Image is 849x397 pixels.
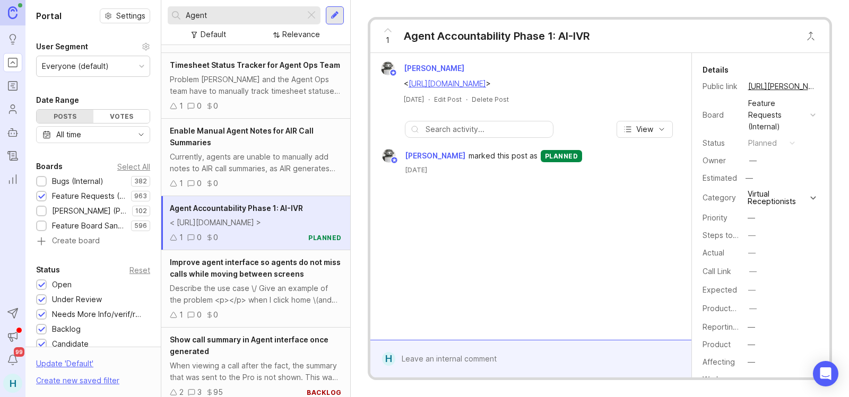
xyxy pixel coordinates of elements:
[52,294,102,305] div: Under Review
[197,309,202,321] div: 0
[52,338,89,350] div: Candidate
[703,357,735,366] label: Affecting
[56,129,81,140] div: All time
[213,100,218,112] div: 0
[434,95,462,104] div: Edit Post
[36,94,79,107] div: Date Range
[213,178,218,189] div: 0
[745,228,759,242] button: Steps to Reproduce
[703,109,740,121] div: Board
[36,358,93,375] div: Update ' Default '
[404,29,590,43] div: Agent Accountability Phase 1: AI-IVR
[390,156,398,164] img: member badge
[745,246,759,260] button: Actual
[376,149,469,163] a: Justin Maxwell[PERSON_NAME]
[3,76,22,95] a: Roadmaps
[748,247,756,259] div: —
[703,192,740,204] div: Category
[800,25,821,47] button: Close button
[409,79,486,88] a: [URL][DOMAIN_NAME]
[703,213,727,222] label: Priority
[636,124,653,135] span: View
[3,146,22,165] a: Changelog
[748,321,755,333] div: —
[404,78,670,90] div: < >
[117,164,150,170] div: Select All
[703,231,775,240] label: Steps to Reproduce
[703,64,729,76] div: Details
[617,121,673,138] button: View
[745,80,819,93] a: [URL][PERSON_NAME]
[426,123,548,135] input: Search activity...
[749,266,757,277] div: —
[170,204,303,213] span: Agent Accountability Phase 1: AI-IVR
[703,248,724,257] label: Actual
[3,30,22,49] a: Ideas
[3,374,22,393] button: H
[745,373,759,386] button: Workaround
[308,233,342,242] div: planned
[52,205,127,217] div: [PERSON_NAME] (Public)
[749,303,757,314] div: —
[170,283,342,306] div: Describe the use case \/ Give an example of the problem <p></p> when I click home \(and am not of...
[161,196,350,250] a: Agent Accountability Phase 1: AI-IVR< [URL][DOMAIN_NAME] >100planned
[100,8,150,23] button: Settings
[42,60,109,72] div: Everyone (default)
[179,178,183,189] div: 1
[472,95,509,104] div: Delete Post
[170,60,340,69] span: Timesheet Status Tracker for Agent Ops Team
[748,374,756,385] div: —
[161,250,350,328] a: Improve agent interface so agents do not miss calls while moving between screensDescribe the use ...
[703,81,740,92] div: Public link
[52,323,81,335] div: Backlog
[749,155,757,166] div: —
[8,6,18,19] img: Canny Home
[3,123,22,142] a: Autopilot
[37,110,93,123] div: Posts
[703,304,759,313] label: ProductboardID
[381,61,395,75] img: Justin Maxwell
[405,150,465,162] span: [PERSON_NAME]
[134,177,147,186] p: 382
[201,29,226,40] div: Default
[170,74,342,97] div: Problem [PERSON_NAME] and the Agent Ops team have to manually track timesheet statuses when revie...
[213,232,218,243] div: 0
[746,302,760,315] button: ProductboardID
[3,53,22,72] a: Portal
[52,220,126,232] div: Feature Board Sandbox [DATE]
[197,100,202,112] div: 0
[748,137,777,149] div: planned
[161,53,350,119] a: Timesheet Status Tracker for Agent Ops TeamProblem [PERSON_NAME] and the Agent Ops team have to m...
[161,119,350,196] a: Enable Manual Agent Notes for AIR Call SummariesCurrently, agents are unable to manually add note...
[748,339,755,350] div: —
[134,192,147,200] p: 963
[813,361,838,386] div: Open Intercom Messenger
[745,283,759,297] button: Expected
[405,165,669,174] time: [DATE]
[382,352,395,366] div: H
[703,137,740,149] div: Status
[52,308,145,320] div: Needs More Info/verif/repro
[282,29,320,40] div: Relevance
[129,267,150,273] div: Reset
[3,100,22,119] a: Users
[746,264,760,278] button: Call Link
[170,360,342,383] div: When viewing a call after the fact, the summary that was sent to the Pro is not shown. This was d...
[748,284,756,296] div: —
[703,340,731,349] label: Product
[389,69,397,77] img: member badge
[134,222,147,230] p: 596
[3,327,22,346] button: Announcements
[170,217,342,228] div: < [URL][DOMAIN_NAME] >
[3,170,22,189] a: Reporting
[213,309,218,321] div: 0
[748,212,755,224] div: —
[703,322,759,331] label: Reporting Team
[93,110,150,123] div: Votes
[466,95,467,104] div: ·
[404,64,464,73] span: [PERSON_NAME]
[382,149,396,163] img: Justin Maxwell
[703,285,737,294] label: Expected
